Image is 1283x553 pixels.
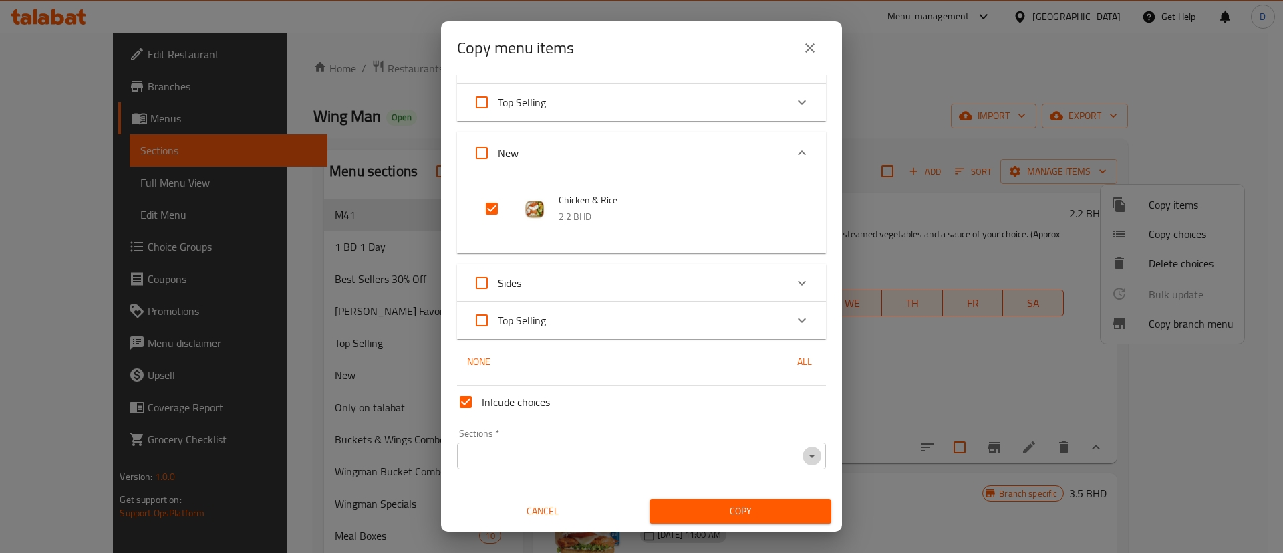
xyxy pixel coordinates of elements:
[803,447,821,465] button: Open
[457,350,500,374] button: None
[783,350,826,374] button: All
[660,503,821,520] span: Copy
[482,394,550,410] span: Inlcude choices
[498,143,519,163] span: New
[466,267,521,299] label: Acknowledge
[466,304,546,336] label: Acknowledge
[466,137,519,169] label: Acknowledge
[457,84,826,121] div: Expand
[457,175,826,253] div: Expand
[452,499,633,524] button: Cancel
[789,354,821,370] span: All
[498,310,546,330] span: Top Selling
[462,354,494,370] span: None
[559,192,799,209] span: Chicken & Rice
[559,209,799,225] p: 2.2 BHD
[457,264,826,302] div: Expand
[457,132,826,175] div: Expand
[457,37,574,59] h2: Copy menu items
[498,273,521,293] span: Sides
[457,503,628,520] span: Cancel
[466,86,546,118] label: Acknowledge
[461,447,800,465] input: Select section
[794,32,826,64] button: close
[498,92,546,112] span: Top Selling
[650,499,831,524] button: Copy
[457,302,826,339] div: Expand
[521,195,548,222] img: Chicken & Rice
